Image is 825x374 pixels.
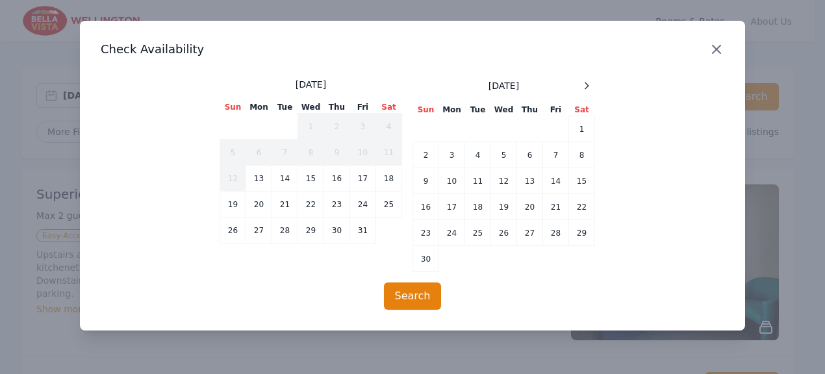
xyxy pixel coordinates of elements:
th: Mon [439,104,465,116]
td: 29 [298,218,324,243]
td: 1 [298,114,324,140]
th: Thu [517,104,543,116]
th: Wed [491,104,517,116]
td: 5 [220,140,246,166]
td: 25 [465,220,491,246]
td: 19 [220,192,246,218]
td: 27 [246,218,272,243]
th: Mon [246,101,272,114]
th: Sun [220,101,246,114]
td: 8 [569,142,595,168]
td: 24 [439,220,465,246]
td: 20 [246,192,272,218]
td: 18 [465,194,491,220]
td: 20 [517,194,543,220]
td: 12 [220,166,246,192]
td: 6 [517,142,543,168]
td: 21 [543,194,569,220]
td: 1 [569,116,595,142]
td: 16 [413,194,439,220]
td: 10 [350,140,376,166]
th: Thu [324,101,350,114]
button: Search [384,282,442,310]
td: 3 [439,142,465,168]
td: 29 [569,220,595,246]
td: 17 [350,166,376,192]
td: 4 [465,142,491,168]
td: 19 [491,194,517,220]
td: 23 [324,192,350,218]
td: 5 [491,142,517,168]
td: 30 [324,218,350,243]
td: 14 [543,168,569,194]
span: [DATE] [296,78,326,91]
span: [DATE] [489,79,519,92]
td: 11 [376,140,402,166]
td: 14 [272,166,298,192]
td: 27 [517,220,543,246]
td: 28 [543,220,569,246]
td: 26 [220,218,246,243]
td: 18 [376,166,402,192]
td: 13 [246,166,272,192]
td: 21 [272,192,298,218]
td: 23 [413,220,439,246]
td: 15 [298,166,324,192]
td: 9 [324,140,350,166]
th: Sat [376,101,402,114]
td: 28 [272,218,298,243]
td: 10 [439,168,465,194]
td: 2 [413,142,439,168]
td: 3 [350,114,376,140]
td: 4 [376,114,402,140]
td: 24 [350,192,376,218]
td: 7 [272,140,298,166]
td: 7 [543,142,569,168]
td: 2 [324,114,350,140]
td: 25 [376,192,402,218]
h3: Check Availability [101,42,724,57]
td: 16 [324,166,350,192]
th: Tue [465,104,491,116]
th: Sat [569,104,595,116]
td: 22 [569,194,595,220]
td: 15 [569,168,595,194]
td: 17 [439,194,465,220]
td: 8 [298,140,324,166]
td: 30 [413,246,439,272]
td: 13 [517,168,543,194]
th: Tue [272,101,298,114]
td: 6 [246,140,272,166]
td: 9 [413,168,439,194]
th: Fri [350,101,376,114]
td: 11 [465,168,491,194]
td: 31 [350,218,376,243]
th: Fri [543,104,569,116]
td: 22 [298,192,324,218]
td: 26 [491,220,517,246]
td: 12 [491,168,517,194]
th: Wed [298,101,324,114]
th: Sun [413,104,439,116]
